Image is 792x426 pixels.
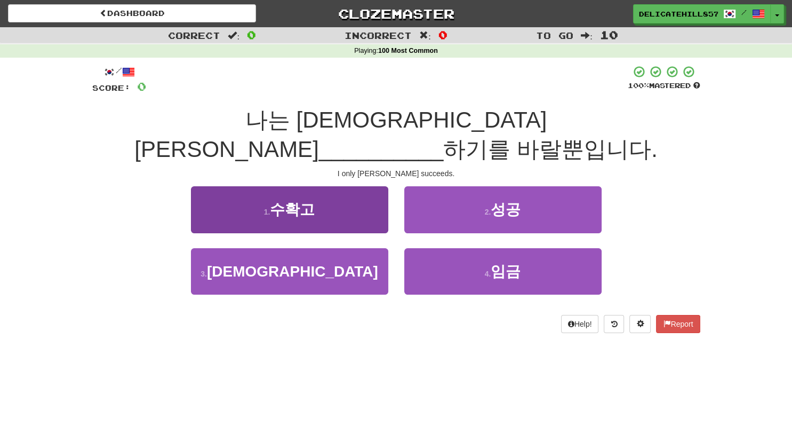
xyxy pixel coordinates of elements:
[201,270,207,278] small: 3 .
[270,201,315,218] span: 수확고
[491,201,521,218] span: 성공
[536,30,573,41] span: To go
[581,31,593,40] span: :
[168,30,220,41] span: Correct
[137,80,146,93] span: 0
[656,315,700,333] button: Report
[443,137,657,162] span: 하기를 바랄뿐입니다.
[639,9,718,19] span: DelicateHill8572
[485,270,491,278] small: 4 .
[561,315,599,333] button: Help!
[419,31,431,40] span: :
[272,4,520,23] a: Clozemaster
[264,208,270,216] small: 1 .
[485,208,491,216] small: 2 .
[92,83,131,92] span: Score:
[741,9,747,16] span: /
[628,81,700,91] div: Mastered
[404,248,602,295] button: 4.임금
[628,81,649,90] span: 100 %
[600,28,618,41] span: 10
[319,137,444,162] span: __________
[134,107,547,162] span: 나는 [DEMOGRAPHIC_DATA][PERSON_NAME]
[604,315,624,333] button: Round history (alt+y)
[491,263,521,280] span: 임금
[191,186,388,233] button: 1.수확고
[438,28,447,41] span: 0
[92,168,700,179] div: I only [PERSON_NAME] succeeds.
[378,47,438,54] strong: 100 Most Common
[247,28,256,41] span: 0
[345,30,412,41] span: Incorrect
[404,186,602,233] button: 2.성공
[633,4,771,23] a: DelicateHill8572 /
[191,248,388,295] button: 3.[DEMOGRAPHIC_DATA]
[8,4,256,22] a: Dashboard
[228,31,239,40] span: :
[207,263,378,280] span: [DEMOGRAPHIC_DATA]
[92,65,146,78] div: /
